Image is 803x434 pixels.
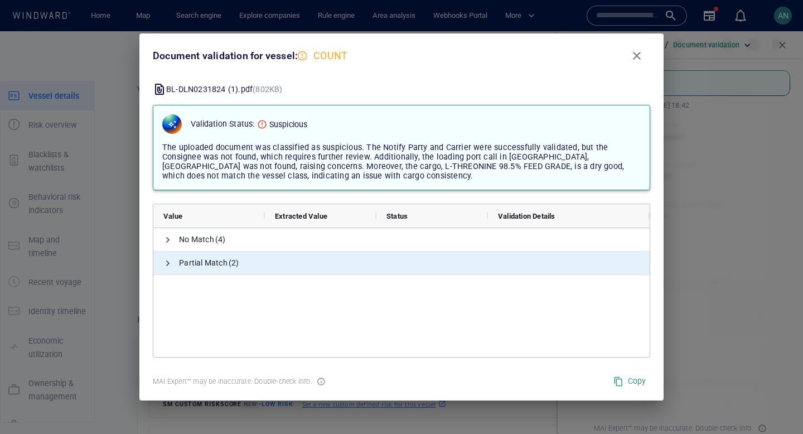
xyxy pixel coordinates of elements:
div: Activity timeline [6,11,55,28]
p: Suspicious [269,118,308,131]
p: BL-DLN0231824 (1).pdf [166,83,283,96]
button: Close [623,42,650,69]
span: (802KB) [253,85,282,94]
span: 7 days [164,287,185,295]
a: Mapbox logo [153,330,202,343]
button: Export vessel information [520,40,548,57]
div: [DATE] - [DATE] [187,283,235,300]
button: Create an AOI. [582,40,600,57]
span: Status [386,212,408,220]
span: No Match [179,228,214,251]
span: (2) [229,252,239,274]
span: Validation Details [498,212,555,220]
div: Document validation for vessel: [153,48,352,64]
iframe: Chat [756,384,795,426]
span: Copy [613,374,646,388]
div: Compliance Activities [123,11,132,28]
div: Focus on vessel path [548,40,565,57]
span: Value [163,212,182,220]
span: Extracted Value [275,212,327,220]
div: COUNT [309,49,352,63]
span: (4) [215,228,226,251]
div: (Still Loading...) [57,11,104,28]
div: Toggle vessel historical path [565,40,582,57]
span: Partial Match [179,252,228,274]
div: Moderate risk [298,51,307,60]
button: 7 days[DATE]-[DATE] [155,282,258,301]
div: tooltips.createAOI [582,40,600,57]
button: Copy [609,371,650,392]
div: Toggle map information layers [600,40,617,57]
span: The uploaded document was classified as suspicious. The Notify Party and Carrier were successfull... [162,143,624,181]
div: MAI Expert™ may be inaccurate. Double-check info. [151,374,315,389]
h6: Validation Status: [191,117,255,131]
